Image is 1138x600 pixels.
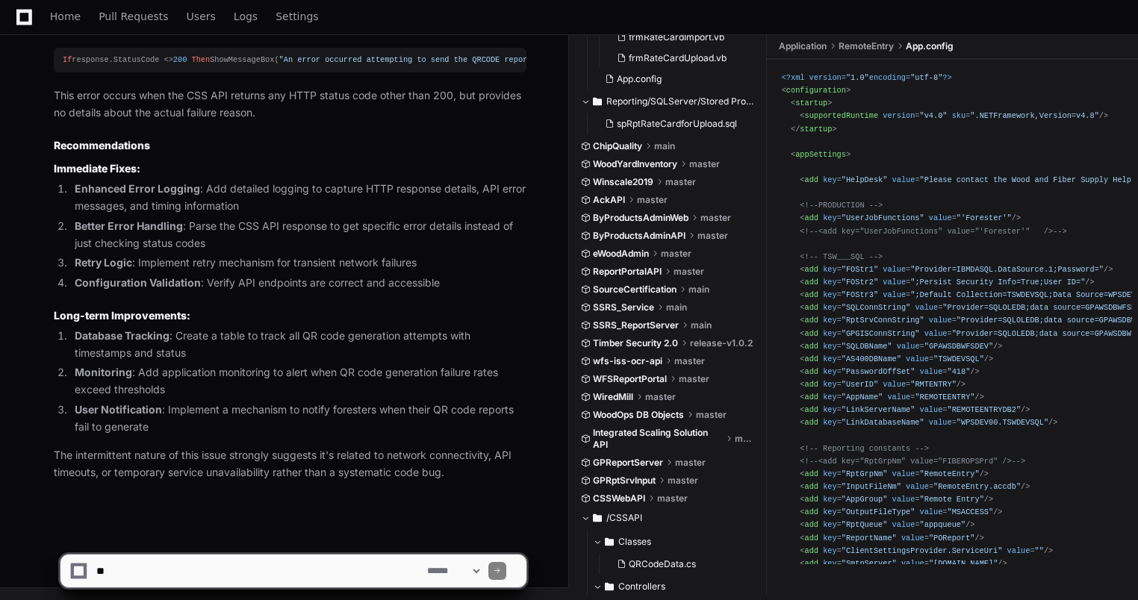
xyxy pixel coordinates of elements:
span: value [906,482,929,491]
span: key [823,507,836,516]
span: add [804,418,818,427]
span: Timber Security 2.0 [593,337,678,349]
span: "AS400DBName" [842,354,901,363]
span: RemoteEntry [839,40,894,52]
span: "SQLConnString" [842,303,910,312]
span: add [804,213,818,222]
span: WiredMill [593,391,633,403]
span: </ > [791,124,837,133]
span: master [697,230,728,242]
span: key [823,380,836,389]
span: "REMOTEENTRY" [915,393,974,401]
span: < = = /> [800,111,1108,120]
span: value [920,405,943,414]
span: "RMTENTRY" [910,380,957,389]
span: master [700,212,731,224]
span: "'Forester'" [957,213,1012,222]
span: value [897,341,920,350]
span: release-v1.0.2 [690,337,753,349]
button: frmRateCardImport.vb [611,27,747,48]
span: SSRS_ReportServer [593,319,679,331]
span: < = = /> [800,405,1030,414]
span: < = = /> [800,213,1021,222]
li: : Add detailed logging to capture HTTP response details, API error messages, and timing information [70,181,526,215]
span: "RptGrpNm" [842,469,888,478]
span: key [823,265,836,274]
span: WoodOps DB Objects [593,409,684,421]
span: add [804,380,818,389]
span: master [668,475,698,487]
span: add [804,278,818,287]
span: key [823,520,836,529]
span: "v4.0" [920,111,948,120]
span: add [804,405,818,414]
span: master [674,355,705,367]
span: version [883,111,915,120]
span: value [920,507,943,516]
span: value [883,290,906,299]
span: add [804,341,818,350]
span: value [883,278,906,287]
span: main [688,284,709,296]
span: add [804,316,818,325]
span: GPRptSrvInput [593,475,656,487]
span: If [63,55,72,64]
span: App.config [906,40,954,52]
span: /CSSAPI [606,512,642,524]
p: The intermittent nature of this issue strongly suggests it's related to network connectivity, API... [54,447,526,481]
li: : Verify API endpoints are correct and accessible [70,275,526,292]
span: key [823,303,836,312]
span: add [804,520,818,529]
span: "utf-8" [910,73,942,82]
span: AckAPI [593,194,625,206]
button: spRptRateCardforUpload.sql [599,113,747,134]
div: response.StatusCode <> ShowMessageBox( , , MessageBoxButtons.OK, RadMessageIcon. ) [63,54,517,66]
li: : Implement retry mechanism for transient network failures [70,254,526,272]
span: value [929,213,952,222]
span: < = = /> [800,469,989,478]
span: master [657,493,688,504]
li: : Create a table to track all QR code generation attempts with timestamps and status [70,328,526,362]
span: <?xml version= encoding= ?> [782,73,952,82]
span: <!-- TSW___SQL --> [800,252,883,261]
span: master [665,176,696,188]
span: value [883,265,906,274]
span: 200 [173,55,187,64]
span: SSRS_Service [593,301,654,313]
span: main [654,140,675,152]
span: <!-- Reporting constants --> [800,443,929,452]
span: value [892,495,915,504]
span: Winscale2019 [593,176,653,188]
span: key [823,328,836,337]
span: "Remote Entry" [920,495,984,504]
button: Reporting/SQLServer/Stored Procedures [581,90,756,113]
span: ByProductsAdminAPI [593,230,685,242]
span: add [804,393,818,401]
span: "UserID" [842,380,878,389]
span: add [804,482,818,491]
span: "FOStr3" [842,290,878,299]
span: main [691,319,712,331]
strong: Immediate Fixes: [54,162,140,175]
span: Pull Requests [99,12,168,21]
span: "TSWDEVSQL" [933,354,984,363]
span: value [892,469,915,478]
span: key [823,278,836,287]
span: SourceCertification [593,284,677,296]
span: master [689,158,720,170]
span: "LinkDatabaseName" [842,418,924,427]
span: key [823,482,836,491]
strong: Recommendations [54,139,150,151]
button: App.config [599,69,747,90]
span: key [823,367,836,376]
span: startup [800,124,832,133]
span: add [804,354,818,363]
span: < = = /> [800,520,974,529]
svg: Directory [593,509,602,527]
span: add [804,495,818,504]
span: < = = /> [800,341,1002,350]
span: "1.0" [846,73,869,82]
span: value [915,303,938,312]
span: "InputFileNm" [842,482,901,491]
span: startup [795,99,827,107]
